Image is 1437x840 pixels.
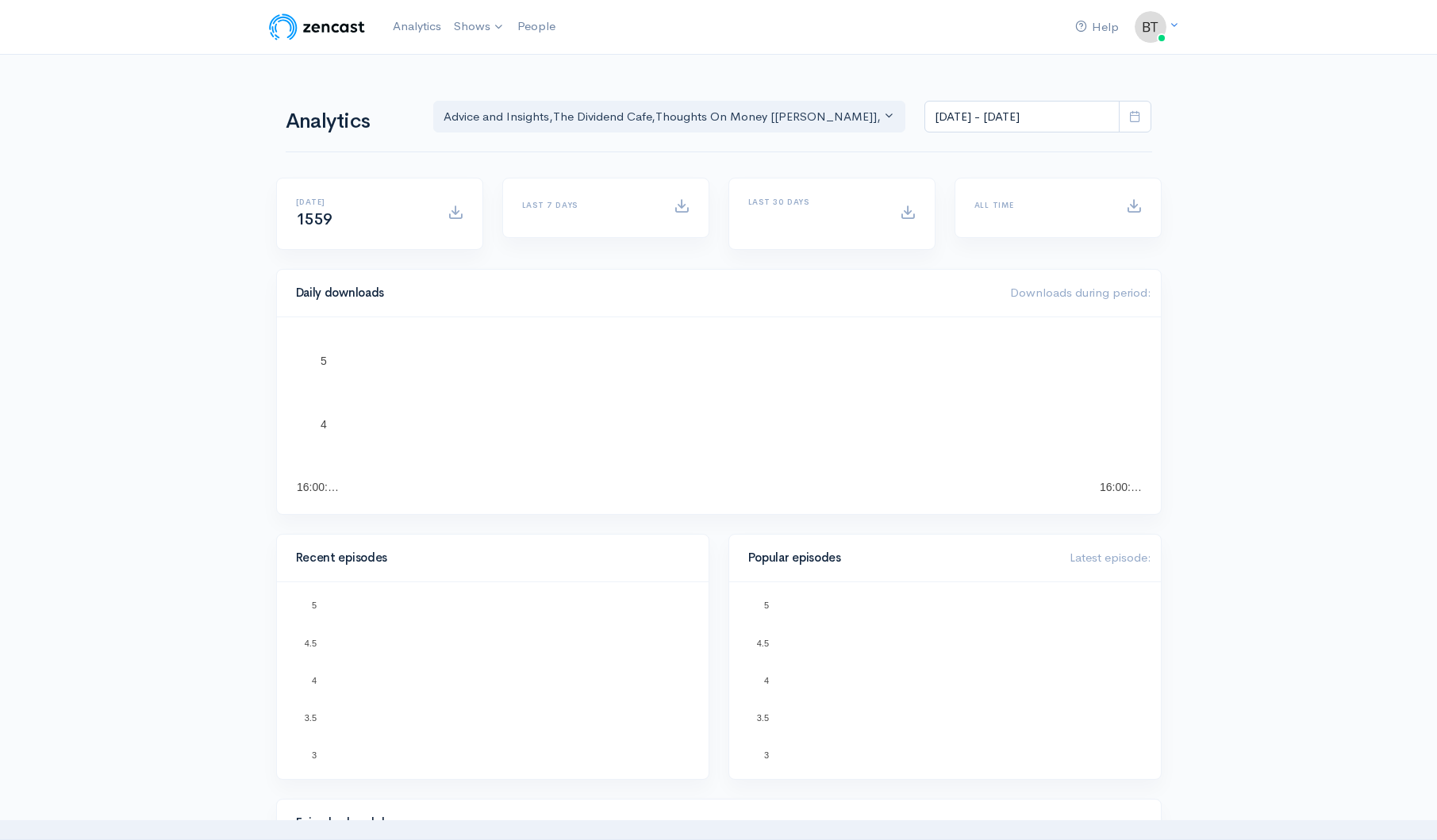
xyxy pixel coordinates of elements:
[386,10,448,44] a: Analytics
[444,108,882,126] div: Advice and Insights , The Dividend Cafe , Thoughts On Money [[PERSON_NAME]] , Alt Blend , On the ...
[1135,11,1166,43] img: ...
[1069,10,1125,44] a: Help
[924,101,1120,133] input: analytics date range selector
[974,201,1107,209] h6: All time
[1070,550,1151,565] span: Latest episode:
[448,10,511,44] a: Shows
[296,816,1132,830] h4: Episodes breakdown
[522,201,655,209] h6: Last 7 days
[304,638,316,647] text: 4.5
[1010,285,1151,300] span: Downloads during period:
[296,336,1142,495] svg: A chart.
[1100,481,1142,493] text: 16:00:…
[311,750,316,760] text: 3
[763,676,768,685] text: 4
[296,601,690,760] svg: A chart.
[311,600,316,610] text: 5
[296,198,428,206] h6: [DATE]
[511,10,562,44] a: People
[286,110,414,133] h1: Analytics
[296,209,332,229] span: 1559
[267,11,367,43] img: ZenCast Logo
[763,600,768,610] text: 5
[296,286,991,300] h4: Daily downloads
[321,355,327,367] text: 5
[763,750,768,760] text: 3
[756,713,768,723] text: 3.5
[756,638,768,647] text: 4.5
[748,198,881,206] h6: Last 30 days
[433,101,906,133] button: Advice and Insights, The Dividend Cafe, Thoughts On Money [TOM], Alt Blend, On the Hook
[321,418,327,431] text: 4
[296,551,680,565] h4: Recent episodes
[304,713,316,723] text: 3.5
[297,481,339,493] text: 16:00:…
[748,601,1142,760] svg: A chart.
[311,676,316,685] text: 4
[748,551,1051,565] h4: Popular episodes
